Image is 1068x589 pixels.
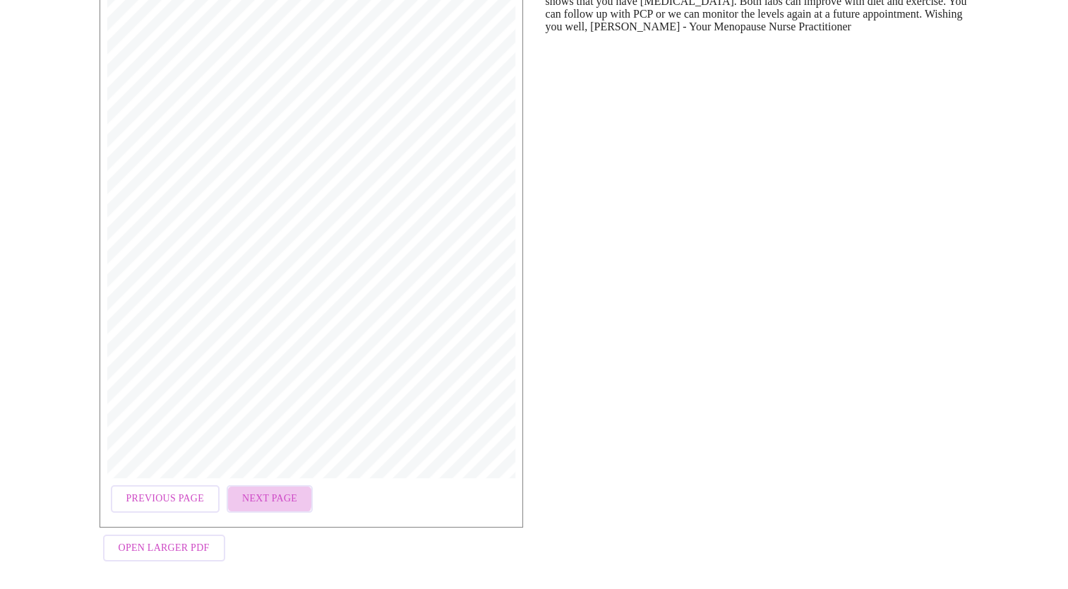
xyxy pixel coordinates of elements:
span: Previous Page [126,490,204,508]
span: Open Larger PDF [119,540,210,557]
span: Next Page [242,490,297,508]
button: Previous Page [111,485,220,513]
button: Open Larger PDF [103,535,225,562]
button: Next Page [227,485,313,513]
